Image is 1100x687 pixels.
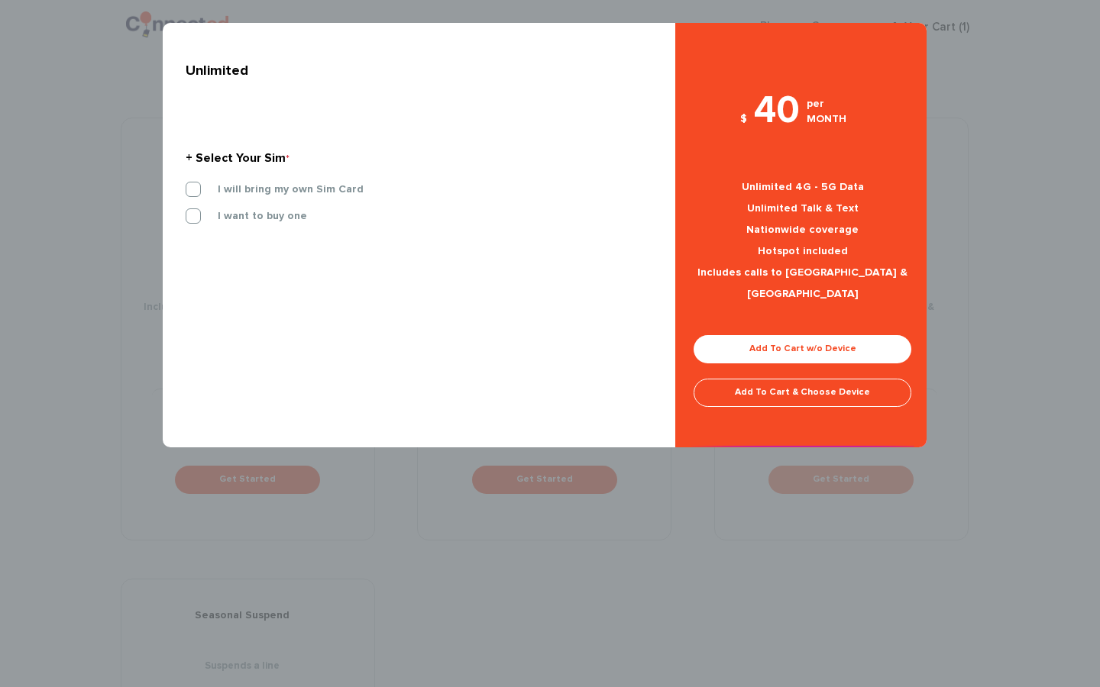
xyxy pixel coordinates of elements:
div: Unlimited [186,57,642,85]
li: Includes calls to [GEOGRAPHIC_DATA] & [GEOGRAPHIC_DATA] [691,262,914,305]
a: Add To Cart w/o Device [694,335,911,363]
span: $ [740,114,747,124]
iframe: Chat Widget [1024,614,1100,687]
label: I want to buy one [195,209,307,223]
div: + Select Your Sim [186,146,642,170]
li: Unlimited Talk & Text [691,198,914,219]
a: Add To Cart & Choose Device [694,379,911,407]
label: I will bring my own Sim Card [195,182,364,196]
i: per [807,96,846,111]
i: MONTH [807,111,846,127]
li: Hotspot included [691,240,914,262]
li: Unlimited 4G - 5G Data [691,176,914,198]
li: Nationwide coverage [691,219,914,240]
span: 40 [754,92,800,131]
